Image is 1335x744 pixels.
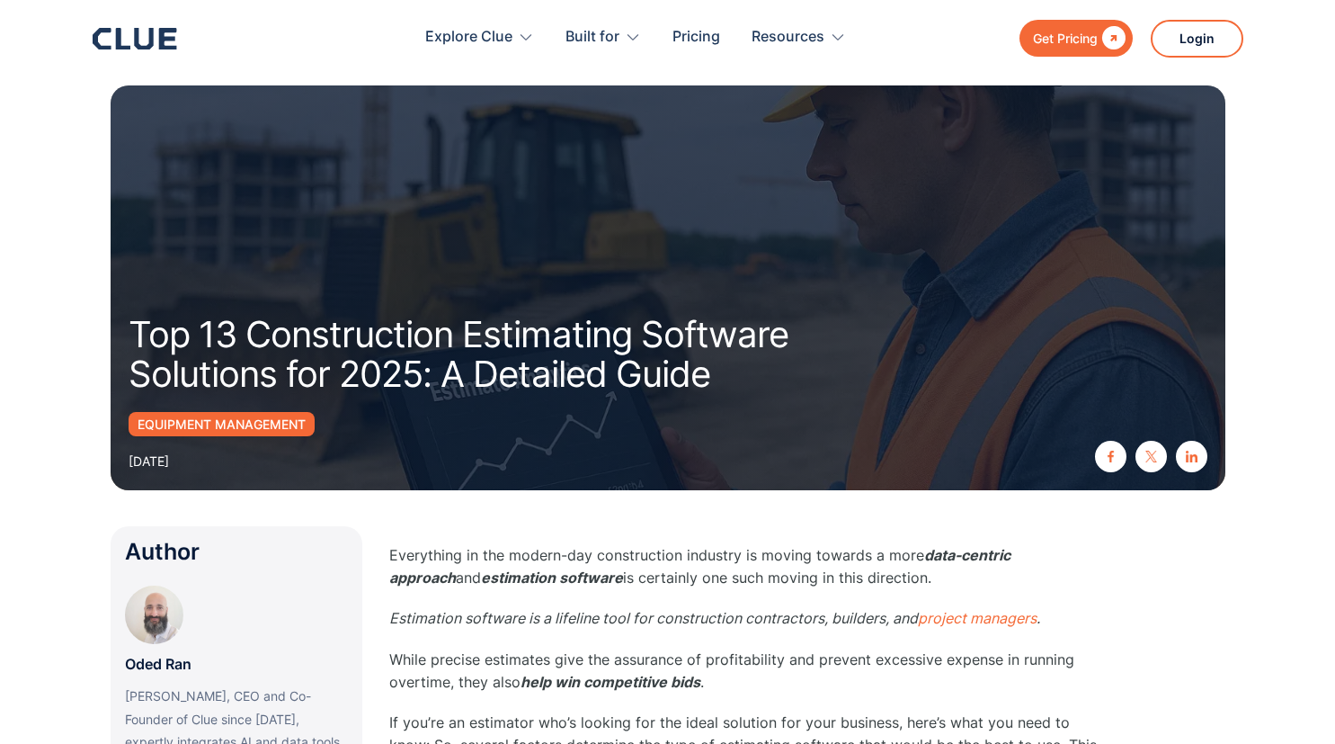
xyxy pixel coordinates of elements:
em: estimation software [481,569,623,587]
a: Get Pricing [1019,20,1133,57]
div: Author [125,541,348,563]
div: Explore Clue [425,9,512,66]
img: facebook icon [1105,451,1117,462]
em: Estimation software is a lifeline tool for construction contractors, builders, and [389,609,918,627]
a: Login [1151,20,1243,58]
a: Equipment Management [129,412,315,436]
div: Built for [565,9,619,66]
em: help win competitive bids [521,673,700,691]
em: data-centric approach [389,546,1010,587]
div: Explore Clue [425,9,534,66]
h1: Top 13 Construction Estimating Software Solutions for 2025: A Detailed Guide [129,315,884,394]
p: Everything in the modern-day construction industry is moving towards a more and is certainly one ... [389,544,1108,589]
div: [DATE] [129,450,169,472]
p: While precise estimates give the assurance of profitability and prevent excessive expense in runn... [389,649,1108,694]
em: . [1037,609,1040,627]
p: Oded Ran [125,653,191,676]
div:  [1098,27,1126,49]
img: linkedin icon [1186,451,1197,462]
div: Resources [752,9,846,66]
a: Pricing [672,9,720,66]
div: Built for [565,9,641,66]
div: Get Pricing [1033,27,1098,49]
div: Resources [752,9,824,66]
a: project managers [918,609,1037,627]
img: twitter X icon [1145,451,1157,462]
img: Oded Ran [125,586,183,644]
